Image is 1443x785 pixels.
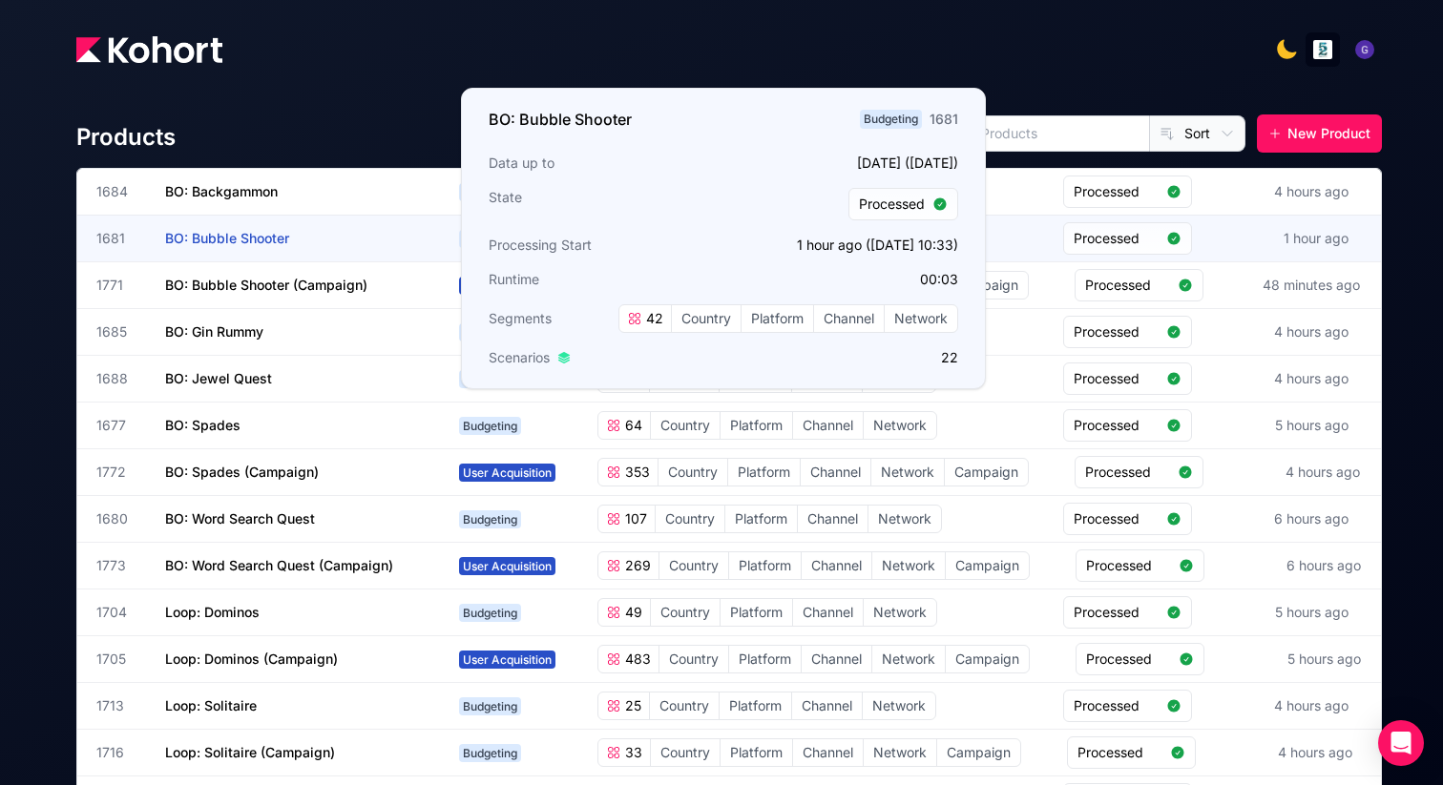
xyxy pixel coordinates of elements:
span: 1680 [96,509,142,528]
div: 5 hours ago [1271,412,1352,439]
span: Network [864,739,936,766]
span: 49 [621,603,642,622]
span: Network [863,692,935,719]
span: 1684 [96,182,142,201]
span: Processed [1074,229,1159,248]
span: Network [872,552,945,579]
span: Platform [729,552,801,579]
span: 64 [621,416,642,435]
span: Processed [1074,416,1159,435]
span: Channel [814,305,884,332]
span: Loop: Dominos (Campaign) [165,651,338,667]
div: 4 hours ago [1270,319,1352,345]
span: Platform [721,599,792,626]
span: Campaign [937,739,1020,766]
span: BO: Word Search Quest (Campaign) [165,557,393,573]
img: Kohort logo [76,36,222,63]
span: Network [871,459,944,485]
span: Channel [793,739,863,766]
span: Budgeting [459,417,521,435]
div: 5 hours ago [1284,646,1365,672]
span: New Product [1287,124,1370,143]
span: Network [885,305,957,332]
p: [DATE] ([DATE]) [729,154,958,173]
span: Channel [802,552,871,579]
div: 1 hour ago [1280,225,1352,252]
span: Campaign [945,459,1028,485]
span: 353 [621,463,650,482]
span: 1688 [96,369,142,388]
div: Open Intercom Messenger [1378,720,1424,766]
span: 1773 [96,556,142,575]
span: BO: Jewel Quest [165,370,272,386]
span: Processed [1086,556,1171,575]
span: 1677 [96,416,142,435]
span: Processed [1074,369,1159,388]
div: 4 hours ago [1270,178,1352,205]
span: Processed [1077,743,1162,762]
span: Budgeting [459,604,521,622]
span: Country [650,692,719,719]
span: Channel [793,412,863,439]
span: User Acquisition [459,557,555,575]
span: 107 [621,509,647,528]
span: 25 [621,696,641,715]
div: 1681 [930,110,958,129]
h3: BO: Bubble Shooter [489,108,632,131]
span: BO: Bubble Shooter [165,230,289,246]
div: 4 hours ago [1270,692,1352,719]
span: Budgeting [459,323,521,341]
p: 22 [729,348,958,367]
span: 1772 [96,463,142,482]
span: Processed [1074,509,1159,528]
span: Processed [1074,696,1159,715]
span: 1713 [96,696,142,715]
span: 1681 [96,229,142,248]
span: BO: Spades (Campaign) [165,464,319,480]
span: Network [872,646,945,672]
span: Platform [729,646,801,672]
span: Country [651,412,720,439]
div: 48 minutes ago [1259,272,1364,299]
span: Channel [793,599,863,626]
span: Loop: Solitaire [165,697,257,713]
span: 1771 [96,276,142,295]
span: Processed [1074,182,1159,201]
span: Budgeting [459,183,521,201]
span: Country [672,305,741,332]
span: 42 [642,309,663,328]
span: Loop: Solitaire (Campaign) [165,744,335,760]
span: Budgeting [459,697,521,715]
span: BO: Backgammon [165,183,278,199]
span: Country [659,552,728,579]
span: Platform [721,739,792,766]
span: Processed [1086,650,1171,669]
span: 1685 [96,322,142,341]
span: Platform [720,692,791,719]
span: Platform [721,412,792,439]
span: Processed [1074,603,1159,622]
span: Channel [801,459,870,485]
span: Processed [1074,322,1159,341]
span: Budgeting [459,510,521,528]
span: Network [864,412,936,439]
span: 33 [621,743,642,762]
h3: Data up to [489,154,718,173]
h4: Products [76,122,176,153]
h3: Processing Start [489,236,718,255]
span: Budgeting [459,230,521,248]
h3: Runtime [489,270,718,289]
img: logo_logo_images_1_20240607072359498299_20240828135028712857.jpeg [1313,40,1332,59]
span: Country [659,459,727,485]
span: Country [656,506,724,532]
span: User Acquisition [459,464,555,482]
span: Processed [1085,276,1170,295]
div: 6 hours ago [1270,506,1352,532]
span: 1716 [96,743,142,762]
span: Channel [798,506,868,532]
div: 4 hours ago [1270,365,1352,392]
h3: State [489,188,718,220]
button: New Product [1257,114,1382,153]
div: 5 hours ago [1271,599,1352,626]
span: BO: Bubble Shooter (Campaign) [165,277,367,293]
